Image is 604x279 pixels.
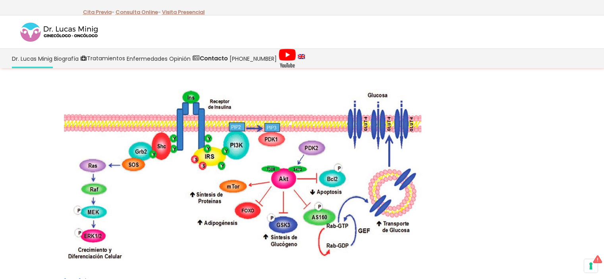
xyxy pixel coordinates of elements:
[298,54,305,59] img: language english
[278,49,297,68] a: Videos Youtube Ginecología
[126,49,168,68] a: Enfermedades
[169,54,191,63] span: Opinión
[200,54,228,62] strong: Contacto
[127,54,168,63] span: Enfermedades
[162,8,205,16] a: Visita Presencial
[83,8,112,16] a: Cita Previa
[54,54,79,63] span: Biografía
[79,49,126,68] a: Tratamientos
[297,49,306,68] a: language english
[278,48,296,68] img: Videos Youtube Ginecología
[168,49,191,68] a: Opinión
[230,54,277,63] span: [PHONE_NUMBER]
[87,54,125,63] span: Tratamientos
[12,54,52,63] span: Dr. Lucas Minig
[53,49,79,68] a: Biografía
[83,7,114,17] p: -
[116,8,158,16] a: Consulta Online
[11,49,53,68] a: Dr. Lucas Minig
[116,7,161,17] p: -
[229,49,278,68] a: [PHONE_NUMBER]
[191,49,229,68] a: Contacto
